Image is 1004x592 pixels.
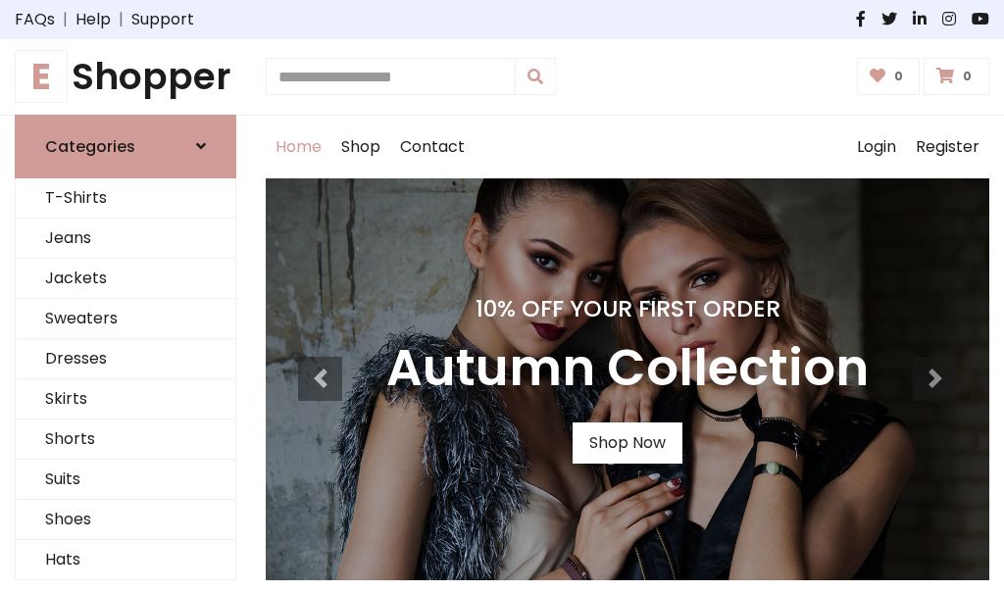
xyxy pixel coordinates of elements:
[16,500,235,540] a: Shoes
[16,540,235,580] a: Hats
[16,419,235,460] a: Shorts
[386,295,869,322] h4: 10% Off Your First Order
[16,460,235,500] a: Suits
[857,58,921,95] a: 0
[958,68,977,85] span: 0
[16,178,235,219] a: T-Shirts
[906,116,989,178] a: Register
[16,219,235,259] a: Jeans
[15,50,68,103] span: E
[16,379,235,419] a: Skirts
[889,68,908,85] span: 0
[924,58,989,95] a: 0
[75,8,111,31] a: Help
[45,137,135,156] h6: Categories
[15,55,236,99] a: EShopper
[15,55,236,99] h1: Shopper
[573,422,682,464] a: Shop Now
[16,339,235,379] a: Dresses
[266,116,331,178] a: Home
[55,8,75,31] span: |
[16,259,235,299] a: Jackets
[386,338,869,399] h3: Autumn Collection
[390,116,475,178] a: Contact
[111,8,131,31] span: |
[15,115,236,178] a: Categories
[847,116,906,178] a: Login
[16,299,235,339] a: Sweaters
[331,116,390,178] a: Shop
[15,8,55,31] a: FAQs
[131,8,194,31] a: Support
